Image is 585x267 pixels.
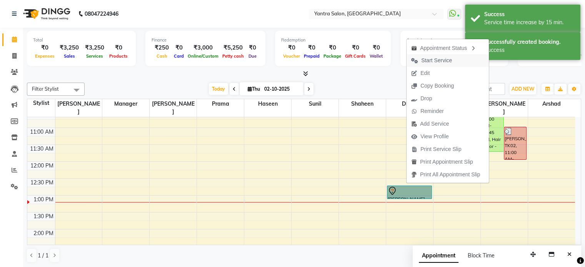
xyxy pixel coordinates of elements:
[29,162,55,170] div: 12:00 PM
[484,46,575,54] div: Success
[209,83,228,95] span: Today
[482,94,503,151] div: [PERSON_NAME], TK02, 10:00 AM-11:45 AM, Hair Color - Touchup,Hair Cut - [DEMOGRAPHIC_DATA]
[85,3,118,25] b: 08047224946
[32,229,55,237] div: 2:00 PM
[82,43,107,52] div: ₹3,250
[510,84,536,95] button: ADD NEW
[420,95,432,103] span: Drop
[84,53,105,59] span: Services
[322,53,343,59] span: Package
[172,43,186,52] div: ₹0
[420,69,430,77] span: Edit
[172,53,186,59] span: Card
[420,171,480,179] span: Print All Appointment Slip
[246,43,259,52] div: ₹0
[20,3,72,25] img: logo
[220,53,246,59] span: Petty cash
[386,99,433,109] span: Dhani
[421,56,452,65] span: Start Service
[420,145,462,153] span: Print Service Slip
[419,249,458,263] span: Appointment
[32,212,55,221] div: 1:30 PM
[368,43,385,52] div: ₹0
[28,128,55,136] div: 11:00 AM
[32,86,59,92] span: Filter Stylist
[281,43,302,52] div: ₹0
[57,43,82,52] div: ₹3,250
[247,53,258,59] span: Due
[28,145,55,153] div: 11:30 AM
[411,172,417,177] img: printall.png
[107,43,130,52] div: ₹0
[292,99,338,109] span: Sunil
[186,43,220,52] div: ₹3,000
[411,159,417,165] img: printapt.png
[343,43,368,52] div: ₹0
[302,43,322,52] div: ₹0
[343,53,368,59] span: Gift Cards
[420,120,449,128] span: Add Service
[244,99,291,109] span: Haseen
[407,37,502,43] div: Appointment
[155,53,169,59] span: Cash
[339,99,386,109] span: Shaheen
[27,99,55,107] div: Stylist
[484,18,575,27] div: Service time increase by 15 min.
[33,37,130,43] div: Total
[107,53,130,59] span: Products
[152,43,172,52] div: ₹250
[33,53,57,59] span: Expenses
[468,252,495,259] span: Block Time
[411,121,417,127] img: add-service.png
[33,43,57,52] div: ₹0
[220,43,246,52] div: ₹5,250
[62,53,77,59] span: Sales
[322,43,343,52] div: ₹0
[484,10,575,18] div: Success
[411,45,417,51] img: apt_status.png
[32,196,55,204] div: 1:00 PM
[420,158,473,166] span: Print Appointment Slip
[407,41,489,54] div: Appointment Status
[420,133,449,141] span: View Profile
[504,127,526,159] div: [PERSON_NAME], TK02, 11:00 AM-12:00 PM, Hair Color - Touchup
[150,99,197,117] span: [PERSON_NAME]
[281,53,302,59] span: Voucher
[186,53,220,59] span: Online/Custom
[281,37,385,43] div: Redemption
[420,82,454,90] span: Copy Booking
[564,249,575,260] button: Close
[302,53,322,59] span: Prepaid
[197,99,244,109] span: Prama
[528,99,575,109] span: Arshad
[420,107,444,115] span: Reminder
[481,99,528,117] span: [PERSON_NAME]
[38,252,48,260] span: 1 / 1
[484,38,575,46] div: Successfully created booking.
[262,83,300,95] input: 2025-10-02
[102,99,149,109] span: Manager
[246,86,262,92] span: Thu
[29,179,55,187] div: 12:30 PM
[512,86,534,92] span: ADD NEW
[152,37,259,43] div: Finance
[368,53,385,59] span: Wallet
[55,99,102,117] span: [PERSON_NAME]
